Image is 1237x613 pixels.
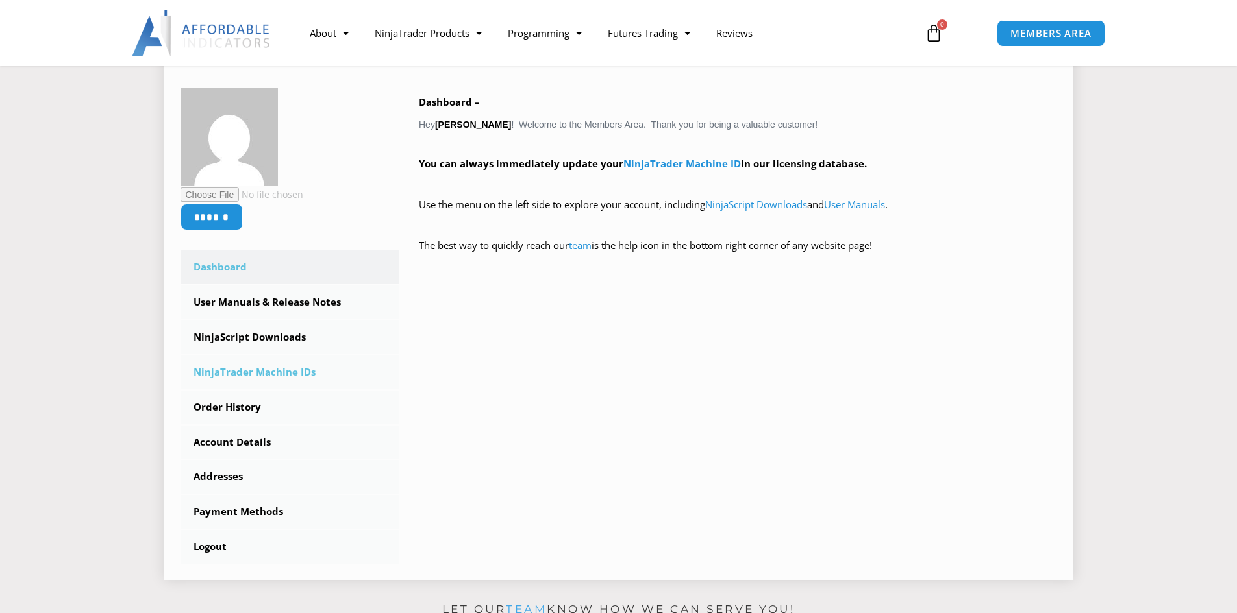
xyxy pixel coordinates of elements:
[937,19,947,30] span: 0
[419,93,1057,273] div: Hey ! Welcome to the Members Area. Thank you for being a valuable customer!
[181,530,400,564] a: Logout
[181,250,400,284] a: Dashboard
[703,18,766,48] a: Reviews
[297,18,910,48] nav: Menu
[419,95,480,108] b: Dashboard –
[435,119,511,130] strong: [PERSON_NAME]
[297,18,362,48] a: About
[595,18,703,48] a: Futures Trading
[419,237,1057,273] p: The best way to quickly reach our is the help icon in the bottom right corner of any website page!
[495,18,595,48] a: Programming
[362,18,495,48] a: NinjaTrader Products
[181,88,278,186] img: 9600fc858401d8ce152f31ee1af988d25ec74bbb3a8d771e46f08f5d5f824c80
[623,157,741,170] a: NinjaTrader Machine ID
[181,285,400,319] a: User Manuals & Release Notes
[705,198,807,211] a: NinjaScript Downloads
[569,239,592,252] a: team
[181,460,400,494] a: Addresses
[1010,29,1092,38] span: MEMBERS AREA
[181,426,400,459] a: Account Details
[181,320,400,354] a: NinjaScript Downloads
[181,495,400,529] a: Payment Methods
[419,157,867,170] strong: You can always immediately update your in our licensing database.
[181,250,400,564] nav: Account pages
[824,198,885,211] a: User Manuals
[905,14,962,52] a: 0
[997,20,1105,47] a: MEMBERS AREA
[181,355,400,389] a: NinjaTrader Machine IDs
[419,196,1057,232] p: Use the menu on the left side to explore your account, including and .
[132,10,271,56] img: LogoAI | Affordable Indicators – NinjaTrader
[181,391,400,424] a: Order History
